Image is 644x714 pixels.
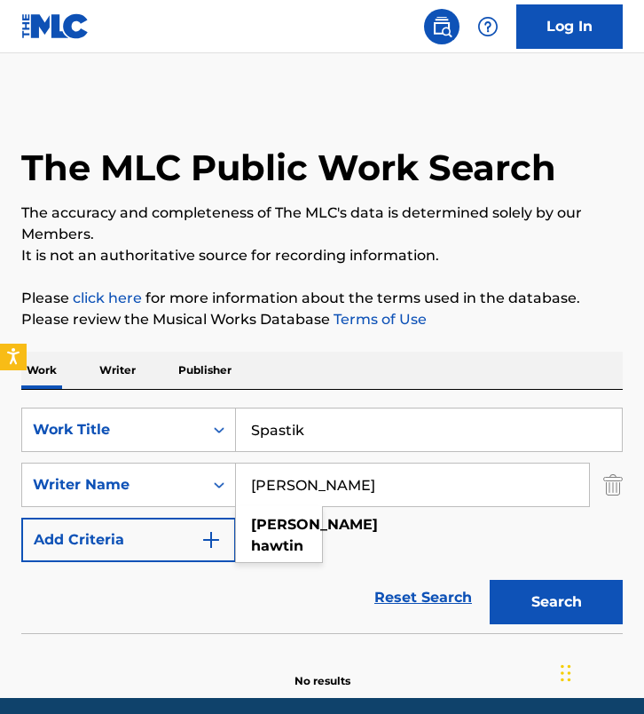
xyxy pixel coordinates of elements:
[330,311,427,328] a: Terms of Use
[21,13,90,39] img: MLC Logo
[470,9,506,44] div: Help
[431,16,452,37] img: search
[603,463,623,507] img: Delete Criterion
[555,629,644,714] iframe: Chat Widget
[424,9,459,44] a: Public Search
[21,288,623,309] p: Please for more information about the terms used in the database.
[21,408,623,633] form: Search Form
[21,146,556,190] h1: The MLC Public Work Search
[251,537,303,554] strong: hawtin
[477,16,499,37] img: help
[21,352,62,389] p: Work
[33,474,192,496] div: Writer Name
[73,290,142,306] a: click here
[200,529,222,551] img: 9d2ae6d4665cec9f34b9.svg
[251,516,378,533] strong: [PERSON_NAME]
[21,309,623,330] p: Please review the Musical Works Database
[516,4,623,49] a: Log In
[365,578,481,617] a: Reset Search
[490,580,623,624] button: Search
[295,652,350,689] p: No results
[561,647,571,700] div: Drag
[94,352,141,389] p: Writer
[173,352,237,389] p: Publisher
[33,419,192,440] div: Work Title
[21,518,236,562] button: Add Criteria
[21,202,623,245] p: The accuracy and completeness of The MLC's data is determined solely by our Members.
[21,245,623,266] p: It is not an authoritative source for recording information.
